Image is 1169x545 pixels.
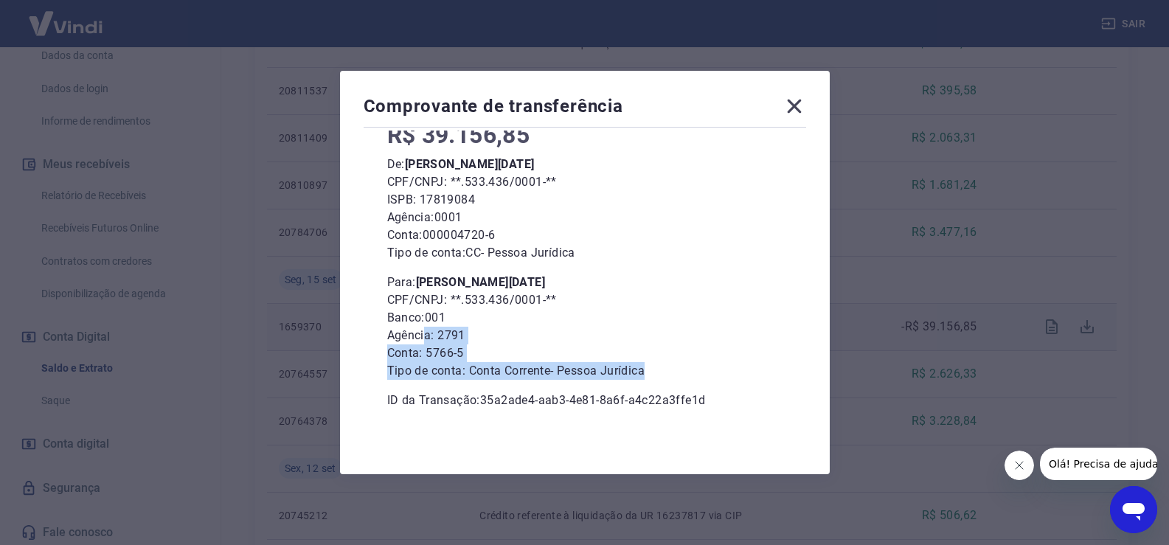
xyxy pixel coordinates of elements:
[387,327,783,344] p: Agência: 2791
[364,94,806,124] div: Comprovante de transferência
[9,10,124,22] span: Olá! Precisa de ajuda?
[387,191,783,209] p: ISPB: 17819084
[387,274,783,291] p: Para:
[387,209,783,226] p: Agência: 0001
[387,156,783,173] p: De:
[387,244,783,262] p: Tipo de conta: CC - Pessoa Jurídica
[387,362,783,380] p: Tipo de conta: Conta Corrente - Pessoa Jurídica
[387,392,783,409] p: ID da Transação: 35a2ade4-aab3-4e81-8a6f-a4c22a3ffe1d
[387,291,783,309] p: CPF/CNPJ: **.533.436/0001-**
[387,173,783,191] p: CPF/CNPJ: **.533.436/0001-**
[387,309,783,327] p: Banco: 001
[1040,448,1157,480] iframe: Mensagem da empresa
[387,344,783,362] p: Conta: 5766-5
[1005,451,1034,480] iframe: Fechar mensagem
[416,275,546,289] b: [PERSON_NAME][DATE]
[405,157,535,171] b: [PERSON_NAME][DATE]
[387,121,530,149] span: R$ 39.156,85
[387,226,783,244] p: Conta: 000004720-6
[1110,486,1157,533] iframe: Botão para abrir a janela de mensagens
